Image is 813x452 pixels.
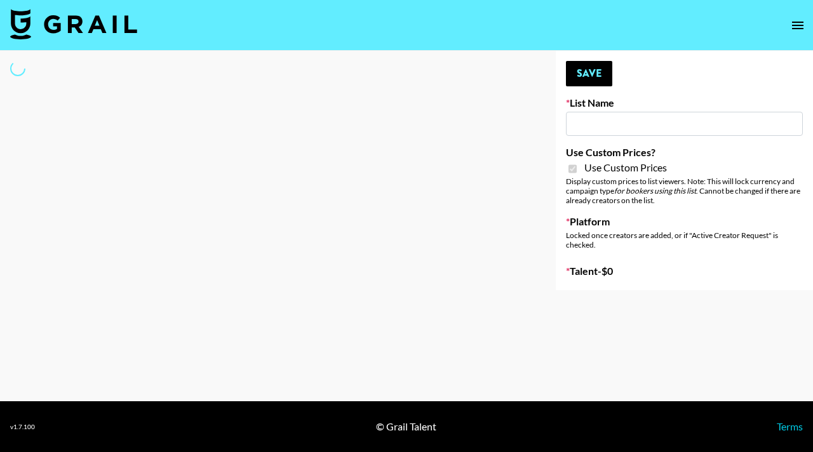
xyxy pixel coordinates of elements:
label: Platform [566,215,803,228]
div: Locked once creators are added, or if "Active Creator Request" is checked. [566,230,803,249]
em: for bookers using this list [614,186,696,196]
label: Use Custom Prices? [566,146,803,159]
div: © Grail Talent [376,420,436,433]
a: Terms [777,420,803,432]
label: Talent - $ 0 [566,265,803,277]
div: Display custom prices to list viewers. Note: This will lock currency and campaign type . Cannot b... [566,176,803,205]
span: Use Custom Prices [584,161,667,174]
label: List Name [566,96,803,109]
button: Save [566,61,612,86]
img: Grail Talent [10,9,137,39]
div: v 1.7.100 [10,423,35,431]
button: open drawer [785,13,810,38]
